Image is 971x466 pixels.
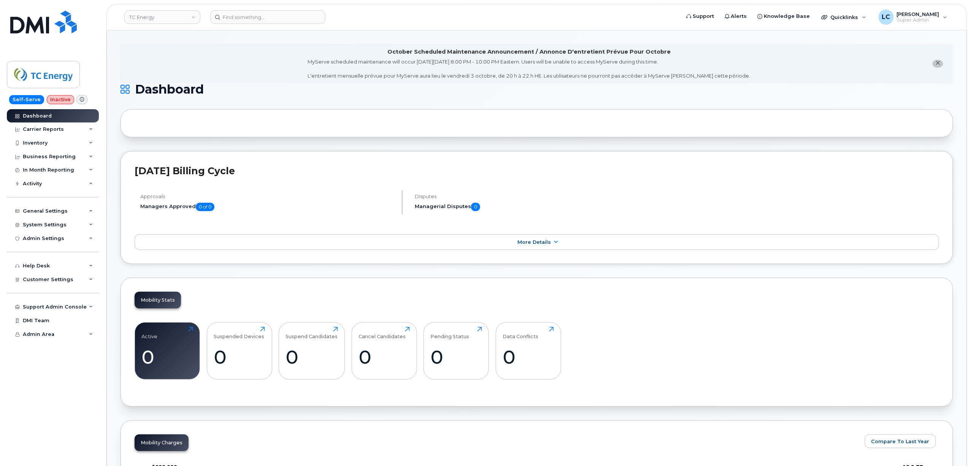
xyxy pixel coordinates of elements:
a: Suspended Devices0 [214,327,265,375]
a: Cancel Candidates0 [359,327,410,375]
h2: [DATE] Billing Cycle [135,165,939,177]
h4: Disputes [415,194,677,199]
span: 0 [471,203,480,211]
a: Pending Status0 [431,327,482,375]
a: Active0 [142,327,193,375]
div: MyServe scheduled maintenance will occur [DATE][DATE] 8:00 PM - 10:00 PM Eastern. Users will be u... [308,58,750,80]
div: Suspend Candidates [286,327,338,339]
button: close notification [933,60,943,68]
div: 0 [503,346,554,368]
div: Active [142,327,158,339]
div: Pending Status [431,327,470,339]
span: More Details [517,239,551,245]
a: Suspend Candidates0 [286,327,338,375]
div: 0 [359,346,410,368]
a: Data Conflicts0 [503,327,554,375]
div: October Scheduled Maintenance Announcement / Annonce D'entretient Prévue Pour Octobre [387,48,671,56]
h5: Managerial Disputes [415,203,677,211]
span: Dashboard [135,84,204,95]
span: 0 of 0 [196,203,214,211]
div: Data Conflicts [503,327,538,339]
div: Cancel Candidates [359,327,406,339]
div: 0 [214,346,265,368]
h5: Managers Approved [140,203,395,211]
span: Compare To Last Year [871,438,930,445]
div: 0 [431,346,482,368]
div: 0 [142,346,193,368]
button: Compare To Last Year [865,434,936,448]
div: Suspended Devices [214,327,264,339]
div: 0 [286,346,338,368]
h4: Approvals [140,194,395,199]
